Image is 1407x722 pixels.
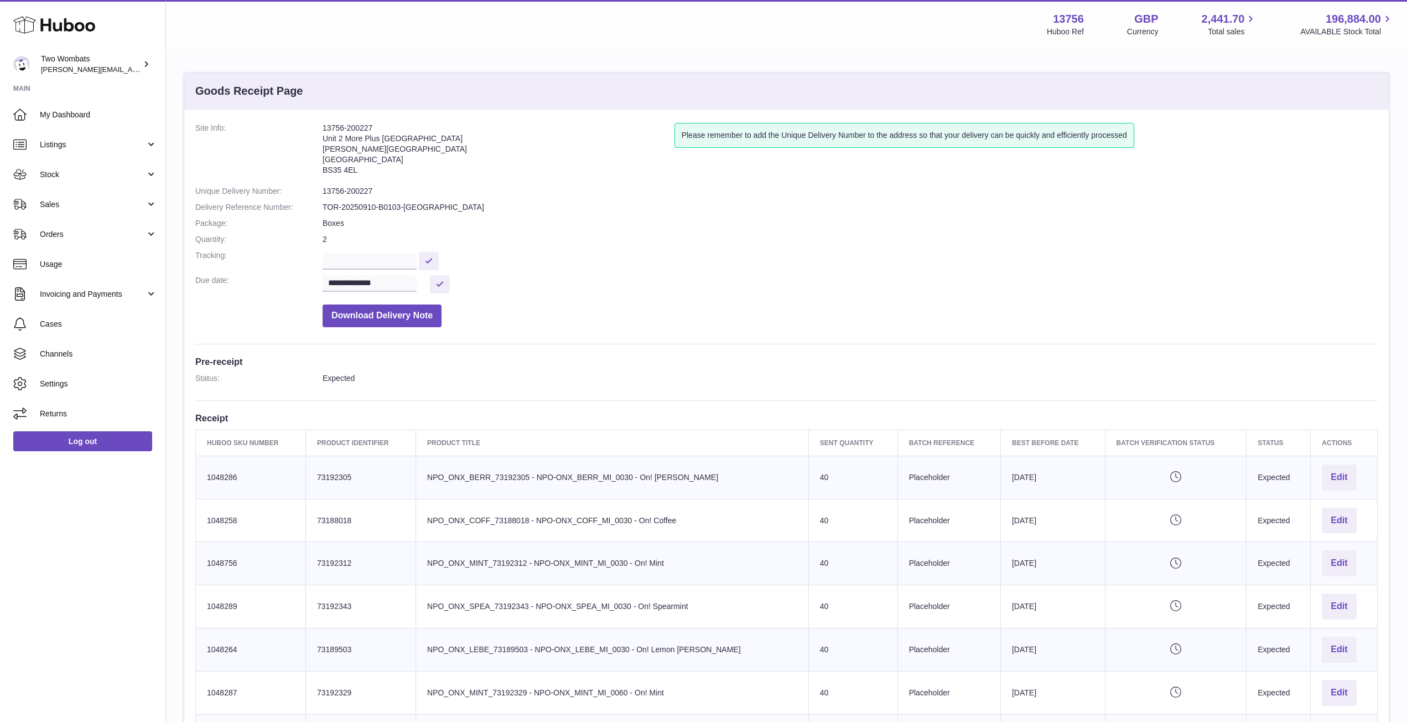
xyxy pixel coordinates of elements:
[195,355,1378,368] h3: Pre-receipt
[808,585,897,628] td: 40
[41,65,281,74] span: [PERSON_NAME][EMAIL_ADDRESS][PERSON_NAME][DOMAIN_NAME]
[1134,12,1158,27] strong: GBP
[416,585,809,628] td: NPO_ONX_SPEA_73192343 - NPO-ONX_SPEA_MI_0030 - On! Spearmint
[416,430,809,456] th: Product title
[306,542,416,585] td: 73192312
[306,671,416,714] td: 73192329
[897,585,1000,628] td: Placeholder
[195,84,303,99] h3: Goods Receipt Page
[195,186,323,197] dt: Unique Delivery Number:
[40,409,157,419] span: Returns
[1000,456,1105,499] td: [DATE]
[416,671,809,714] td: NPO_ONX_MINT_73192329 - NPO-ONX_MINT_MI_0060 - On! Mint
[808,628,897,672] td: 40
[1000,585,1105,628] td: [DATE]
[1000,499,1105,542] td: [DATE]
[897,628,1000,672] td: Placeholder
[1326,12,1381,27] span: 196,884.00
[41,54,141,75] div: Two Wombats
[196,456,306,499] td: 1048286
[323,305,442,327] button: Download Delivery Note
[1322,594,1356,620] button: Edit
[1047,27,1084,37] div: Huboo Ref
[195,123,323,180] dt: Site Info:
[196,542,306,585] td: 1048756
[1202,12,1258,37] a: 2,441.70 Total sales
[1247,542,1311,585] td: Expected
[808,542,897,585] td: 40
[1247,499,1311,542] td: Expected
[1247,430,1311,456] th: Status
[808,499,897,542] td: 40
[323,186,1378,197] dd: 13756-200227
[40,199,146,210] span: Sales
[1322,637,1356,663] button: Edit
[1105,430,1247,456] th: Batch Verification Status
[306,456,416,499] td: 73192305
[306,430,416,456] th: Product Identifier
[897,456,1000,499] td: Placeholder
[195,250,323,270] dt: Tracking:
[196,499,306,542] td: 1048258
[416,628,809,672] td: NPO_ONX_LEBE_73189503 - NPO-ONX_LEBE_MI_0030 - On! Lemon [PERSON_NAME]
[1000,430,1105,456] th: Best Before Date
[13,431,152,451] a: Log out
[808,456,897,499] td: 40
[1247,671,1311,714] td: Expected
[1247,628,1311,672] td: Expected
[808,671,897,714] td: 40
[674,123,1134,148] div: Please remember to add the Unique Delivery Number to the address so that your delivery can be qui...
[897,430,1000,456] th: Batch Reference
[323,234,1378,245] dd: 2
[1322,680,1356,706] button: Edit
[1202,12,1245,27] span: 2,441.70
[196,628,306,672] td: 1048264
[1322,465,1356,491] button: Edit
[1053,12,1084,27] strong: 13756
[897,542,1000,585] td: Placeholder
[416,542,809,585] td: NPO_ONX_MINT_73192312 - NPO-ONX_MINT_MI_0030 - On! Mint
[897,671,1000,714] td: Placeholder
[323,373,1378,384] dd: Expected
[897,499,1000,542] td: Placeholder
[40,379,157,389] span: Settings
[416,456,809,499] td: NPO_ONX_BERR_73192305 - NPO-ONX_BERR_MI_0030 - On! [PERSON_NAME]
[323,123,674,180] address: 13756-200227 Unit 2 More Plus [GEOGRAPHIC_DATA] [PERSON_NAME][GEOGRAPHIC_DATA] [GEOGRAPHIC_DATA] ...
[1322,508,1356,534] button: Edit
[1247,456,1311,499] td: Expected
[40,319,157,329] span: Cases
[1300,12,1394,37] a: 196,884.00 AVAILABLE Stock Total
[416,499,809,542] td: NPO_ONX_COFF_73188018 - NPO-ONX_COFF_MI_0030 - On! Coffee
[1000,671,1105,714] td: [DATE]
[195,412,1378,424] h3: Receipt
[40,289,146,300] span: Invoicing and Payments
[195,275,323,293] dt: Due date:
[1208,27,1257,37] span: Total sales
[195,234,323,245] dt: Quantity:
[196,430,306,456] th: Huboo SKU Number
[1322,550,1356,576] button: Edit
[323,202,1378,213] dd: TOR-20250910-B0103-[GEOGRAPHIC_DATA]
[808,430,897,456] th: Sent Quantity
[1247,585,1311,628] td: Expected
[1311,430,1378,456] th: Actions
[196,585,306,628] td: 1048289
[195,202,323,213] dt: Delivery Reference Number:
[306,499,416,542] td: 73188018
[323,218,1378,229] dd: Boxes
[306,628,416,672] td: 73189503
[196,671,306,714] td: 1048287
[1300,27,1394,37] span: AVAILABLE Stock Total
[40,259,157,270] span: Usage
[40,229,146,240] span: Orders
[1000,628,1105,672] td: [DATE]
[40,349,157,359] span: Channels
[195,218,323,229] dt: Package:
[306,585,416,628] td: 73192343
[40,110,157,120] span: My Dashboard
[1000,542,1105,585] td: [DATE]
[1127,27,1159,37] div: Currency
[13,56,30,73] img: philip.carroll@twowombats.com
[40,169,146,180] span: Stock
[195,373,323,384] dt: Status:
